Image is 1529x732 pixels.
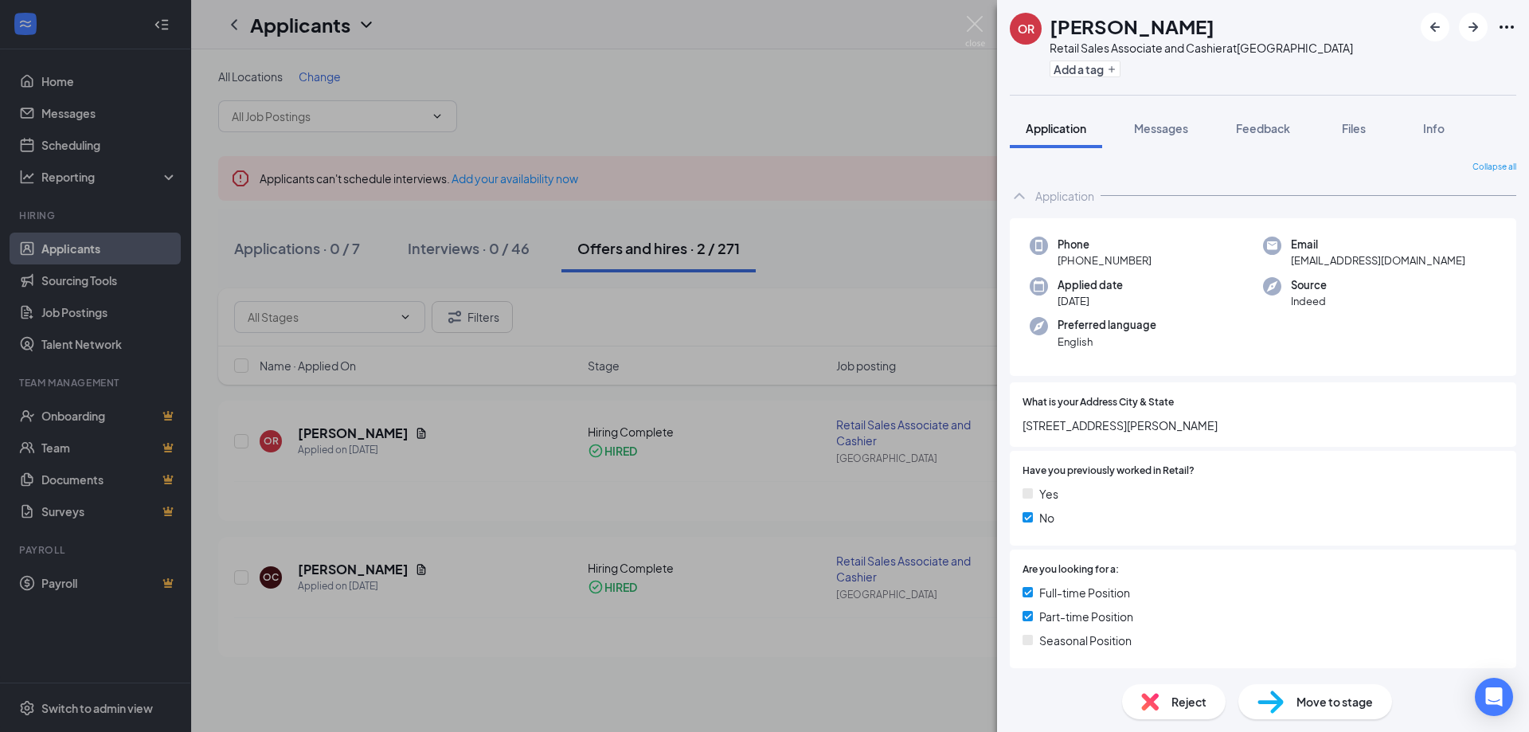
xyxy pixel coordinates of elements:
[1018,21,1034,37] div: OR
[1421,13,1449,41] button: ArrowLeftNew
[1039,584,1130,601] span: Full-time Position
[1058,252,1152,268] span: [PHONE_NUMBER]
[1134,121,1188,135] span: Messages
[1058,277,1123,293] span: Applied date
[1107,65,1116,74] svg: Plus
[1425,18,1445,37] svg: ArrowLeftNew
[1058,334,1156,350] span: English
[1039,632,1132,649] span: Seasonal Position
[1023,395,1174,410] span: What is your Address City & State
[1475,678,1513,716] div: Open Intercom Messenger
[1291,237,1465,252] span: Email
[1039,608,1133,625] span: Part-time Position
[1058,317,1156,333] span: Preferred language
[1058,293,1123,309] span: [DATE]
[1171,693,1206,710] span: Reject
[1023,464,1195,479] span: Have you previously worked in Retail?
[1058,237,1152,252] span: Phone
[1291,277,1327,293] span: Source
[1497,18,1516,37] svg: Ellipses
[1026,121,1086,135] span: Application
[1291,252,1465,268] span: [EMAIL_ADDRESS][DOMAIN_NAME]
[1039,509,1054,526] span: No
[1464,18,1483,37] svg: ArrowRight
[1050,61,1120,77] button: PlusAdd a tag
[1010,186,1029,206] svg: ChevronUp
[1296,693,1373,710] span: Move to stage
[1459,13,1488,41] button: ArrowRight
[1035,188,1094,204] div: Application
[1023,562,1119,577] span: Are you looking for a:
[1023,417,1504,434] span: [STREET_ADDRESS][PERSON_NAME]
[1291,293,1327,309] span: Indeed
[1472,161,1516,174] span: Collapse all
[1050,13,1214,40] h1: [PERSON_NAME]
[1050,40,1353,56] div: Retail Sales Associate and Cashier at [GEOGRAPHIC_DATA]
[1342,121,1366,135] span: Files
[1236,121,1290,135] span: Feedback
[1039,485,1058,503] span: Yes
[1423,121,1445,135] span: Info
